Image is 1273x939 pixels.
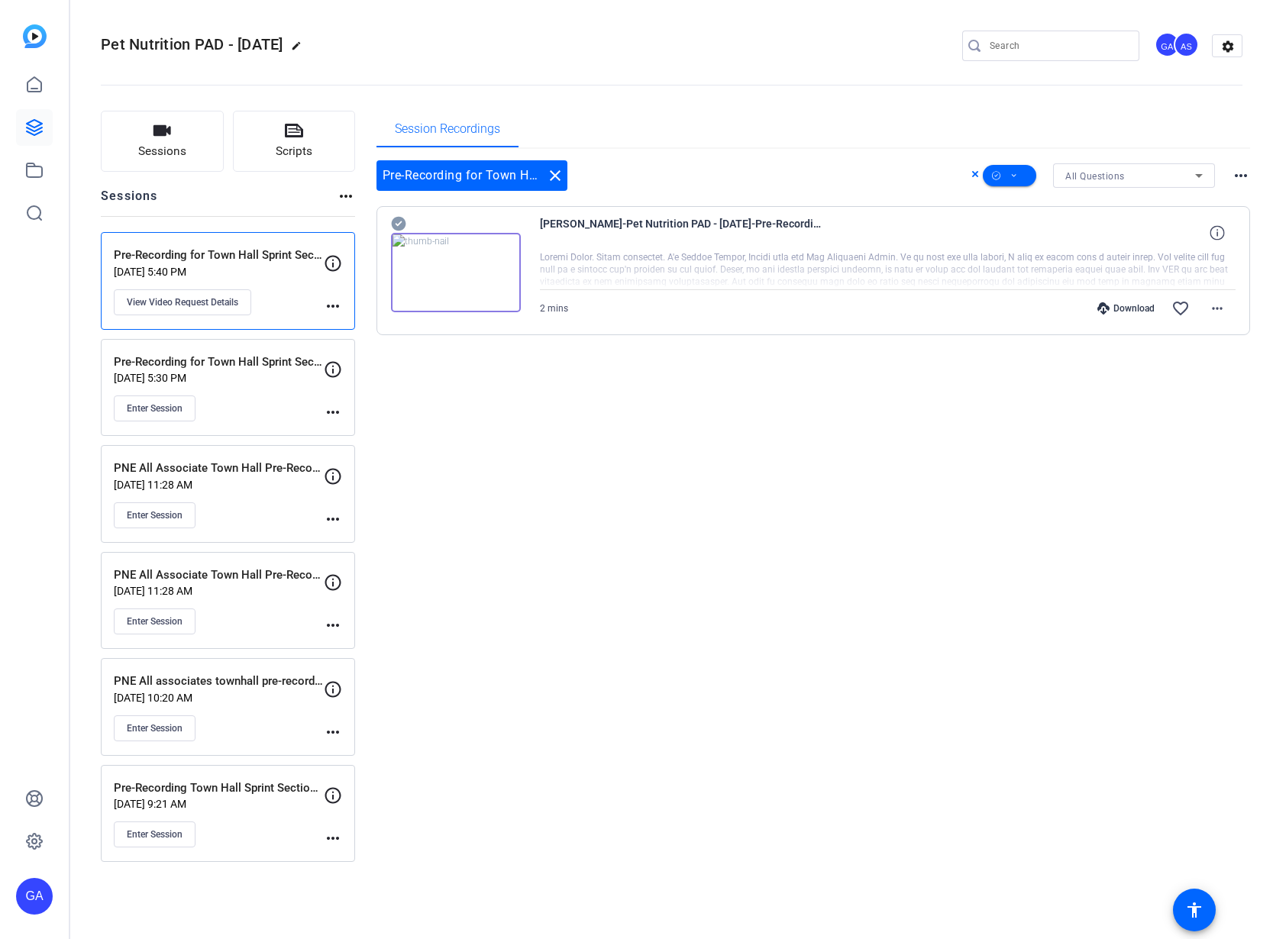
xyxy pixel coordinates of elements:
[114,460,324,477] p: PNE All Associate Town Hall Pre-Record - [PERSON_NAME]
[114,673,324,690] p: PNE All associates townhall pre-record - [GEOGRAPHIC_DATA]
[546,166,564,185] mat-icon: close
[1213,35,1243,58] mat-icon: settings
[101,35,283,53] span: Pet Nutrition PAD - [DATE]
[291,40,309,59] mat-icon: edit
[114,779,324,797] p: Pre-Recording Town Hall Sprint Section - Tomek
[127,615,183,628] span: Enter Session
[101,187,158,216] h2: Sessions
[391,233,521,312] img: thumb-nail
[127,402,183,415] span: Enter Session
[1090,302,1162,315] div: Download
[1174,32,1199,57] div: AS
[324,616,342,634] mat-icon: more_horiz
[114,353,324,371] p: Pre-Recording for Town Hall Sprint Section - [PERSON_NAME]
[114,585,324,597] p: [DATE] 11:28 AM
[1065,171,1125,182] span: All Questions
[114,821,195,847] button: Enter Session
[1155,32,1181,59] ngx-avatar: Gert-Jan Andries
[16,878,53,915] div: GA
[324,403,342,421] mat-icon: more_horiz
[114,266,324,278] p: [DATE] 5:40 PM
[114,247,324,264] p: Pre-Recording for Town Hall Sprint Section [PERSON_NAME]
[114,395,195,421] button: Enter Session
[324,829,342,847] mat-icon: more_horiz
[114,566,324,584] p: PNE All Associate Town Hall Pre-Record - Imke
[1155,32,1180,57] div: GA
[1208,299,1226,318] mat-icon: more_horiz
[127,296,238,308] span: View Video Request Details
[114,479,324,491] p: [DATE] 11:28 AM
[138,143,186,160] span: Sessions
[101,111,224,172] button: Sessions
[1185,901,1204,919] mat-icon: accessibility
[324,723,342,741] mat-icon: more_horiz
[233,111,356,172] button: Scripts
[1232,166,1250,185] mat-icon: more_horiz
[337,187,355,205] mat-icon: more_horiz
[540,215,822,251] span: [PERSON_NAME]-Pet Nutrition PAD - [DATE]-Pre-Recording for Town Hall Sprint Section [PERSON_NAME]...
[1171,299,1190,318] mat-icon: favorite_border
[276,143,312,160] span: Scripts
[127,509,183,521] span: Enter Session
[324,297,342,315] mat-icon: more_horiz
[114,715,195,741] button: Enter Session
[114,502,195,528] button: Enter Session
[127,722,183,734] span: Enter Session
[114,692,324,704] p: [DATE] 10:20 AM
[324,510,342,528] mat-icon: more_horiz
[376,160,567,191] div: Pre-Recording for Town Hall Sprint Section [PERSON_NAME]
[114,798,324,810] p: [DATE] 9:21 AM
[23,24,47,48] img: blue-gradient.svg
[395,123,500,135] span: Session Recordings
[114,289,251,315] button: View Video Request Details
[114,608,195,634] button: Enter Session
[1174,32,1200,59] ngx-avatar: Anouar Scandari
[990,37,1127,55] input: Search
[127,828,183,841] span: Enter Session
[540,303,568,314] span: 2 mins
[114,372,324,384] p: [DATE] 5:30 PM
